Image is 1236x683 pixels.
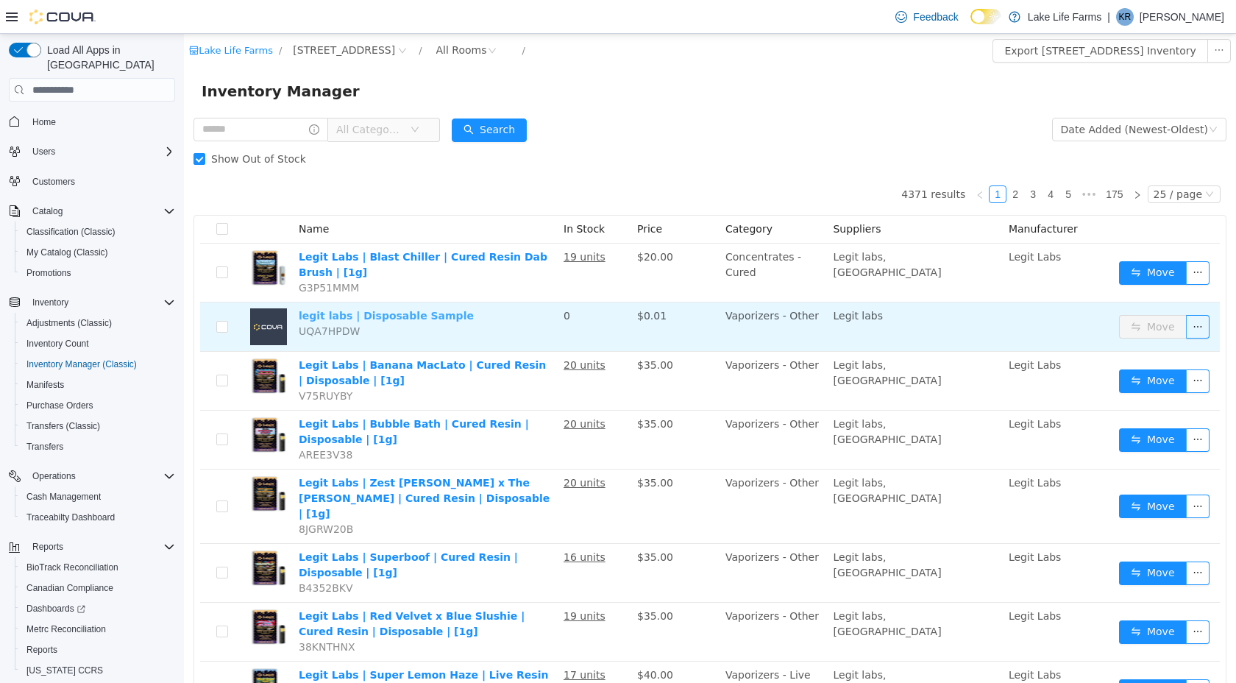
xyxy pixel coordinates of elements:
[26,562,118,573] span: BioTrack Reconciliation
[453,276,483,288] span: $0.01
[21,620,112,638] a: Metrc Reconciliation
[26,338,89,350] span: Inventory Count
[825,576,877,588] span: Legit Labs
[21,417,106,435] a: Transfers (Classic)
[15,436,181,457] button: Transfers
[825,189,894,201] span: Manufacturer
[115,443,366,486] a: Legit Labs | Zest [PERSON_NAME] x The [PERSON_NAME] | Cured Resin | Disposable | [1g]
[21,355,143,373] a: Inventory Manager (Classic)
[115,548,169,560] span: B4352BKV
[304,13,313,21] i: icon: close-circle
[823,152,839,169] a: 2
[21,223,175,241] span: Classification (Classic)
[1002,528,1026,551] button: icon: ellipsis
[26,644,57,656] span: Reports
[21,488,107,506] a: Cash Management
[15,507,181,528] button: Traceabilty Dashboard
[21,488,175,506] span: Cash Management
[893,152,917,169] span: •••
[380,217,422,229] u: 19 units
[26,173,81,191] a: Customers
[3,110,181,132] button: Home
[21,579,175,597] span: Canadian Compliance
[115,384,345,411] a: Legit Labs | Bubble Bath | Cured Resin | Disposable | [1g]
[858,152,876,169] li: 4
[227,91,235,102] i: icon: down
[21,417,175,435] span: Transfers (Classic)
[15,313,181,333] button: Adjustments (Classic)
[214,13,223,21] i: icon: close-circle
[26,112,175,130] span: Home
[26,202,175,220] span: Catalog
[66,634,103,670] img: Legit Labs | Super Lemon Haze | Live Resin | Disposable | [1g] hero shot
[21,662,109,679] a: [US_STATE] CCRS
[935,227,1003,251] button: icon: swapMove
[877,85,1024,107] div: Date Added (Newest-Oldest)
[3,201,181,222] button: Catalog
[841,152,857,169] a: 3
[3,141,181,162] button: Users
[1116,8,1134,26] div: Kate Rossow
[1002,336,1026,359] button: icon: ellipsis
[115,489,169,501] span: 8JGRW20B
[21,662,175,679] span: Washington CCRS
[32,176,75,188] span: Customers
[15,598,181,619] a: Dashboards
[26,294,175,311] span: Inventory
[26,400,93,411] span: Purchase Orders
[21,223,121,241] a: Classification (Classic)
[21,600,91,617] a: Dashboards
[115,635,364,662] a: Legit Labs | Super Lemon Haze | Live Resin | Disposable | [1g]
[15,395,181,416] button: Purchase Orders
[66,383,103,420] img: Legit Labs | Bubble Bath | Cured Resin | Disposable | [1g] hero shot
[115,415,168,427] span: AREE3V38
[5,11,89,22] a: icon: shopLake Life Farms
[21,579,119,597] a: Canadian Compliance
[15,354,181,375] button: Inventory Manager (Classic)
[41,43,175,72] span: Load All Apps in [GEOGRAPHIC_DATA]
[66,324,103,361] img: Legit Labs | Banana MacLato | Cured Resin | Disposable | [1g] hero shot
[1119,8,1132,26] span: KR
[21,376,70,394] a: Manifests
[18,46,185,69] span: Inventory Manager
[935,645,1003,669] button: icon: swapMove
[32,116,56,128] span: Home
[649,276,699,288] span: Legit labs
[1023,5,1047,29] button: icon: ellipsis
[840,152,858,169] li: 3
[15,416,181,436] button: Transfers (Classic)
[3,292,181,313] button: Inventory
[380,384,422,396] u: 20 units
[453,576,489,588] span: $35.00
[21,264,77,282] a: Promotions
[26,512,115,523] span: Traceabilty Dashboard
[26,441,63,453] span: Transfers
[649,217,757,244] span: Legit labs, [GEOGRAPHIC_DATA]
[66,275,103,311] img: legit labs | Disposable Sample placeholder
[21,641,175,659] span: Reports
[66,516,103,553] img: Legit Labs | Superboof | Cured Resin | Disposable | [1g] hero shot
[235,11,238,22] span: /
[115,291,176,303] span: UQA7HPDW
[15,375,181,395] button: Manifests
[3,171,181,192] button: Customers
[21,641,63,659] a: Reports
[380,443,422,455] u: 20 units
[917,152,943,169] a: 175
[26,538,69,556] button: Reports
[649,517,757,545] span: Legit labs, [GEOGRAPHIC_DATA]
[21,559,124,576] a: BioTrack Reconciliation
[115,189,145,201] span: Name
[21,335,175,353] span: Inventory Count
[935,394,1003,418] button: icon: swapMove
[26,467,175,485] span: Operations
[453,635,489,647] span: $40.00
[876,152,892,169] a: 5
[26,467,82,485] button: Operations
[21,509,175,526] span: Traceabilty Dashboard
[26,582,113,594] span: Canadian Compliance
[115,325,362,353] a: Legit Labs | Banana MacLato | Cured Resin | Disposable | [1g]
[26,143,61,160] button: Users
[935,461,1003,484] button: icon: swapMove
[380,635,422,647] u: 17 units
